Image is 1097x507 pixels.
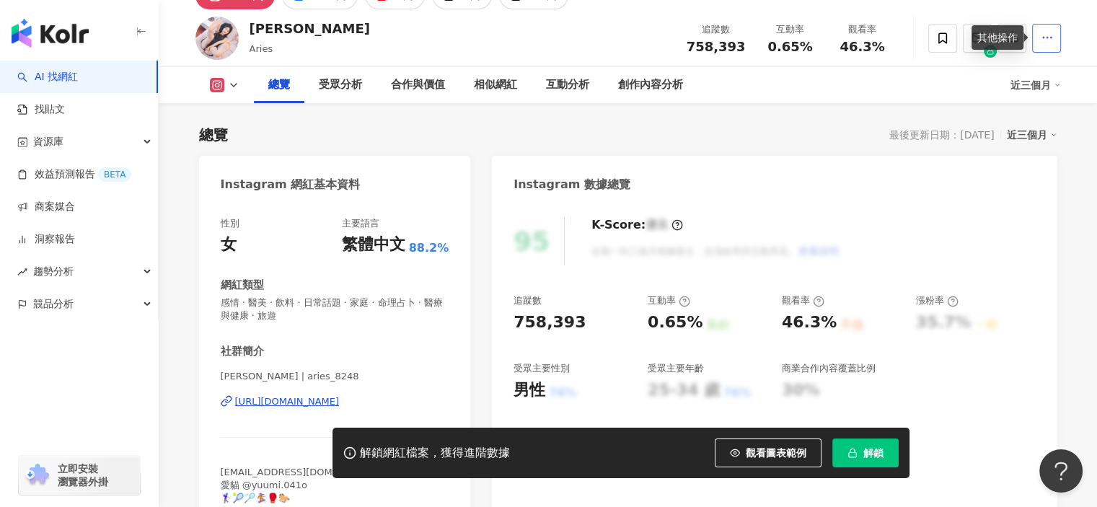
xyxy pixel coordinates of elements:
[19,456,140,495] a: chrome extension立即安裝 瀏覽器外掛
[763,22,818,37] div: 互動率
[221,278,264,293] div: 網紅類型
[250,19,370,38] div: [PERSON_NAME]
[319,76,362,94] div: 受眾分析
[1010,74,1061,97] div: 近三個月
[17,102,65,117] a: 找貼文
[221,370,449,383] span: [PERSON_NAME] | aries_8248
[514,312,586,334] div: 758,393
[12,19,89,48] img: logo
[221,467,384,503] span: [EMAIL_ADDRESS][DOMAIN_NAME] 愛貓 @yuumi.041o 🏌️‍♀️🎾🏸🏂🥊🐎
[268,76,290,94] div: 總覽
[250,43,273,54] span: Aries
[648,294,690,307] div: 互動率
[221,344,264,359] div: 社群簡介
[360,446,510,461] div: 解鎖網紅檔案，獲得進階數據
[514,362,570,375] div: 受眾主要性別
[591,217,683,233] div: K-Score :
[342,217,379,230] div: 主要語言
[618,76,683,94] div: 創作內容分析
[972,25,1023,50] div: 其他操作
[715,438,821,467] button: 觀看圖表範例
[782,294,824,307] div: 觀看率
[648,312,702,334] div: 0.65%
[409,240,449,256] span: 88.2%
[916,294,959,307] div: 漲粉率
[474,76,517,94] div: 相似網紅
[199,125,228,145] div: 總覽
[221,177,361,193] div: Instagram 網紅基本資料
[17,200,75,214] a: 商案媒合
[687,22,746,37] div: 追蹤數
[782,362,876,375] div: 商業合作內容覆蓋比例
[17,70,78,84] a: searchAI 找網紅
[1007,125,1057,144] div: 近三個月
[687,39,746,54] span: 758,393
[840,40,884,54] span: 46.3%
[33,288,74,320] span: 競品分析
[835,22,890,37] div: 觀看率
[235,395,340,408] div: [URL][DOMAIN_NAME]
[889,129,994,141] div: 最後更新日期：[DATE]
[514,379,545,402] div: 男性
[58,462,108,488] span: 立即安裝 瀏覽器外掛
[648,362,704,375] div: 受眾主要年齡
[342,234,405,256] div: 繁體中文
[782,312,837,334] div: 46.3%
[546,76,589,94] div: 互動分析
[221,296,449,322] span: 感情 · 醫美 · 飲料 · 日常話題 · 家庭 · 命理占卜 · 醫療與健康 · 旅遊
[221,234,237,256] div: 女
[514,294,542,307] div: 追蹤數
[17,232,75,247] a: 洞察報告
[221,395,449,408] a: [URL][DOMAIN_NAME]
[514,177,630,193] div: Instagram 數據總覽
[863,447,884,459] span: 解鎖
[221,217,239,230] div: 性別
[23,464,51,487] img: chrome extension
[391,76,445,94] div: 合作與價值
[33,255,74,288] span: 趨勢分析
[195,17,239,60] img: KOL Avatar
[746,447,806,459] span: 觀看圖表範例
[33,125,63,158] span: 資源庫
[17,167,131,182] a: 效益預測報告BETA
[832,438,899,467] button: 解鎖
[767,40,812,54] span: 0.65%
[17,267,27,277] span: rise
